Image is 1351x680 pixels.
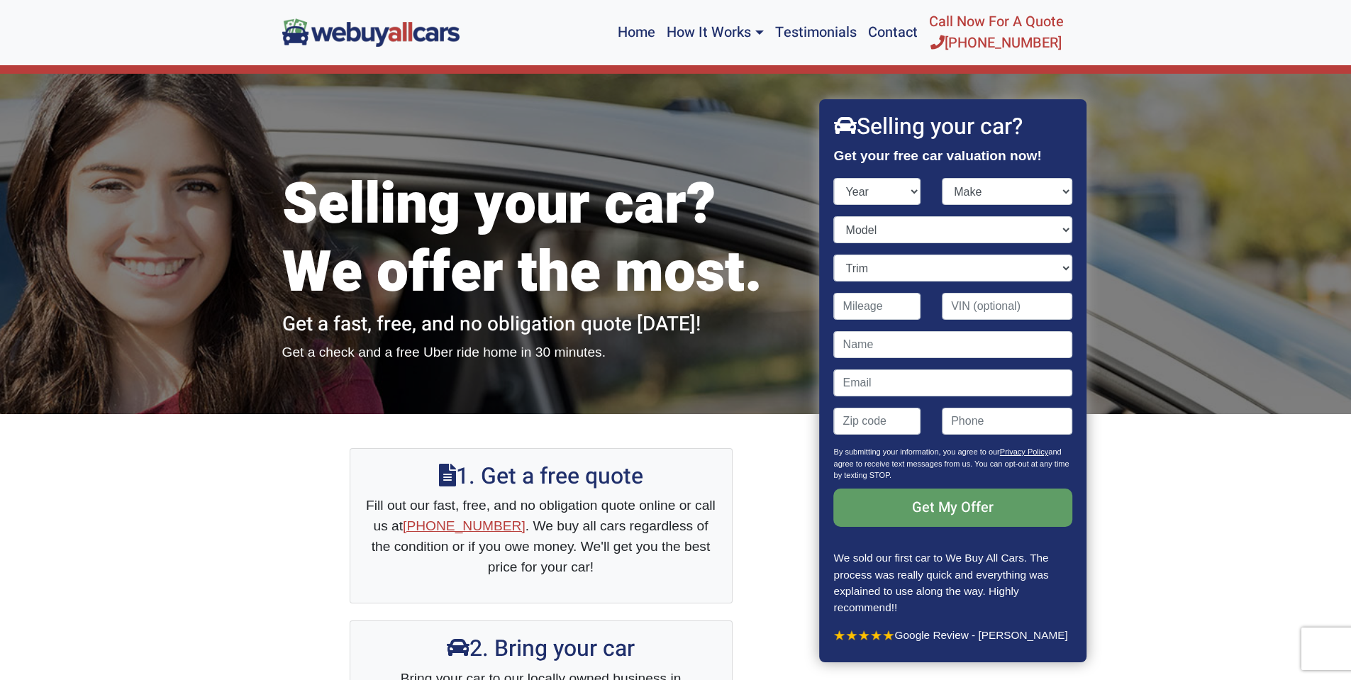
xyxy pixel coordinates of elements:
h2: Get a fast, free, and no obligation quote [DATE]! [282,313,800,337]
p: Fill out our fast, free, and no obligation quote online or call us at . We buy all cars regardles... [365,496,718,577]
p: Get a check and a free Uber ride home in 30 minutes. [282,342,800,363]
a: Testimonials [769,6,862,60]
h2: Selling your car? [834,113,1072,140]
input: Mileage [834,293,921,320]
input: VIN (optional) [942,293,1072,320]
a: Privacy Policy [1000,447,1048,456]
input: Email [834,369,1072,396]
p: By submitting your information, you agree to our and agree to receive text messages from us. You ... [834,446,1072,489]
h1: Selling your car? We offer the most. [282,171,800,307]
p: We sold our first car to We Buy All Cars. The process was really quick and everything was explain... [834,550,1072,615]
h2: 1. Get a free quote [365,463,718,490]
a: Home [612,6,661,60]
a: [PHONE_NUMBER] [403,518,526,533]
h2: 2. Bring your car [365,635,718,662]
input: Name [834,331,1072,358]
form: Contact form [834,178,1072,550]
input: Phone [942,408,1072,435]
img: We Buy All Cars in NJ logo [282,18,460,46]
input: Zip code [834,408,921,435]
p: Google Review - [PERSON_NAME] [834,627,1072,643]
input: Get My Offer [834,489,1072,527]
a: How It Works [661,6,769,60]
strong: Get your free car valuation now! [834,148,1042,163]
a: Contact [862,6,923,60]
a: Call Now For A Quote[PHONE_NUMBER] [923,6,1069,60]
